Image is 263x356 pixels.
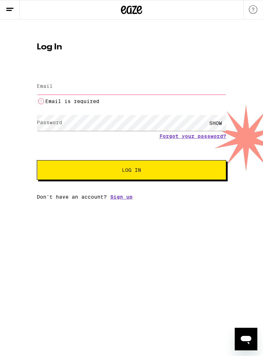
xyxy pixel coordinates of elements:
[37,97,226,105] li: Email is required
[159,133,226,139] a: Forgot your password?
[37,160,226,180] button: Log In
[122,168,141,173] span: Log In
[205,115,226,131] div: SHOW
[37,194,226,200] div: Don't have an account?
[235,328,257,350] iframe: Button to launch messaging window
[37,120,62,125] label: Password
[37,43,226,52] h1: Log In
[37,83,53,89] label: Email
[110,194,133,200] a: Sign up
[37,79,226,95] input: Email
